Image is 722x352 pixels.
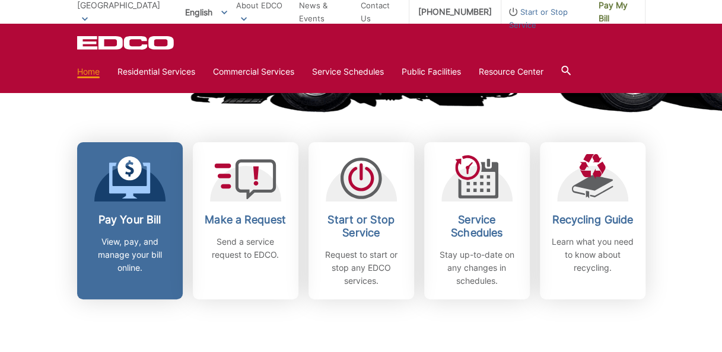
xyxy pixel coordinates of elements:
[424,142,530,299] a: Service Schedules Stay up-to-date on any changes in schedules.
[202,213,290,226] h2: Make a Request
[77,65,100,78] a: Home
[479,65,543,78] a: Resource Center
[549,213,637,226] h2: Recycling Guide
[317,248,405,287] p: Request to start or stop any EDCO services.
[317,213,405,239] h2: Start or Stop Service
[86,235,174,274] p: View, pay, and manage your bill online.
[213,65,294,78] a: Commercial Services
[117,65,195,78] a: Residential Services
[540,142,645,299] a: Recycling Guide Learn what you need to know about recycling.
[86,213,174,226] h2: Pay Your Bill
[202,235,290,261] p: Send a service request to EDCO.
[193,142,298,299] a: Make a Request Send a service request to EDCO.
[433,213,521,239] h2: Service Schedules
[176,2,236,22] span: English
[549,235,637,274] p: Learn what you need to know about recycling.
[433,248,521,287] p: Stay up-to-date on any changes in schedules.
[77,36,176,50] a: EDCD logo. Return to the homepage.
[402,65,461,78] a: Public Facilities
[77,142,183,299] a: Pay Your Bill View, pay, and manage your bill online.
[312,65,384,78] a: Service Schedules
